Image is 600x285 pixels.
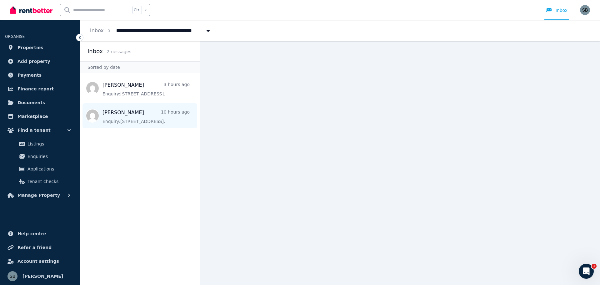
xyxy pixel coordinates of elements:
[7,150,72,163] a: Enquiries
[132,6,142,14] span: Ctrl
[22,272,63,280] span: [PERSON_NAME]
[27,140,70,148] span: Listings
[27,153,70,160] span: Enquiries
[80,73,200,285] nav: Message list
[80,61,200,73] div: Sorted by date
[17,126,51,134] span: Find a tenant
[5,69,75,81] a: Payments
[107,49,131,54] span: 2 message s
[80,20,221,41] nav: Breadcrumb
[5,41,75,54] a: Properties
[5,110,75,123] a: Marketplace
[87,47,103,56] h2: Inbox
[5,55,75,68] a: Add property
[102,81,190,97] a: [PERSON_NAME]3 hours agoEnquiry:[STREET_ADDRESS].
[17,58,50,65] span: Add property
[7,175,72,188] a: Tenant checks
[5,255,75,267] a: Account settings
[17,99,45,106] span: Documents
[17,85,54,93] span: Finance report
[90,28,104,33] a: Inbox
[17,71,42,79] span: Payments
[5,83,75,95] a: Finance report
[17,113,48,120] span: Marketplace
[5,34,25,39] span: ORGANISE
[5,124,75,136] button: Find a tenant
[17,244,52,251] span: Refer a friend
[144,8,147,13] span: k
[5,189,75,201] button: Manage Property
[7,271,17,281] img: Sam Berrell
[546,7,567,13] div: Inbox
[592,264,597,269] span: 1
[5,96,75,109] a: Documents
[7,163,72,175] a: Applications
[17,191,60,199] span: Manage Property
[5,227,75,240] a: Help centre
[7,138,72,150] a: Listings
[27,178,70,185] span: Tenant checks
[17,230,46,237] span: Help centre
[10,5,52,15] img: RentBetter
[17,257,59,265] span: Account settings
[5,241,75,254] a: Refer a friend
[579,264,594,279] iframe: Intercom live chat
[580,5,590,15] img: Sam Berrell
[27,165,70,173] span: Applications
[102,109,190,125] a: [PERSON_NAME]10 hours agoEnquiry:[STREET_ADDRESS].
[17,44,43,51] span: Properties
